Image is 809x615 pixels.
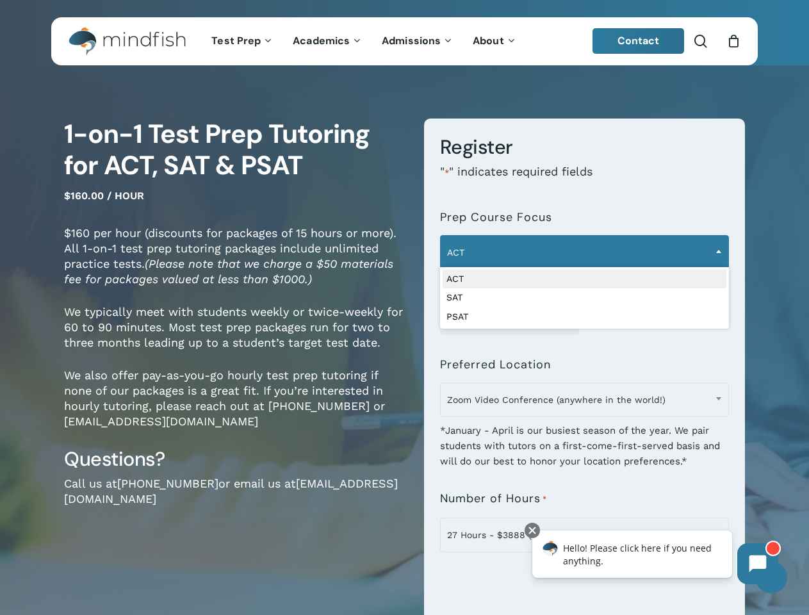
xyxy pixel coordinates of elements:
[463,36,527,47] a: About
[64,257,393,286] em: (Please note that we charge a $50 materials fee for packages valued at less than $1000.)
[293,34,350,47] span: Academics
[64,368,405,447] p: We also offer pay-as-you-go hourly test prep tutoring if none of our packages is a great fit. If ...
[202,36,283,47] a: Test Prep
[441,521,728,548] span: 27 Hours - $3888 (targeting 5+ / 200+ point improvement on ACT / SAT; reg. $4320)
[519,520,791,597] iframe: Chatbot
[592,28,685,54] a: Contact
[440,382,729,417] span: Zoom Video Conference (anywhere in the world!)
[283,36,372,47] a: Academics
[51,17,758,65] header: Main Menu
[64,190,144,202] span: $160.00 / hour
[443,288,726,307] li: SAT
[443,270,726,289] li: ACT
[440,358,551,371] label: Preferred Location
[211,34,261,47] span: Test Prep
[617,34,660,47] span: Contact
[440,235,729,270] span: ACT
[64,119,405,182] h1: 1-on-1 Test Prep Tutoring for ACT, SAT & PSAT
[440,211,552,224] label: Prep Course Focus
[64,304,405,368] p: We typically meet with students weekly or twice-weekly for 60 to 90 minutes. Most test prep packa...
[382,34,441,47] span: Admissions
[440,135,729,160] h3: Register
[440,518,729,552] span: 27 Hours - $3888 (targeting 5+ / 200+ point improvement on ACT / SAT; reg. $4320)
[64,447,405,471] h3: Questions?
[117,477,218,490] a: [PHONE_NUMBER]
[726,34,740,48] a: Cart
[473,34,504,47] span: About
[372,36,463,47] a: Admissions
[440,414,729,469] div: *January - April is our busiest season of the year. We pair students with tutors on a first-come-...
[64,225,405,304] p: $160 per hour (discounts for packages of 15 hours or more). All 1-on-1 test prep tutoring package...
[441,386,728,413] span: Zoom Video Conference (anywhere in the world!)
[441,239,728,266] span: ACT
[443,307,726,327] li: PSAT
[440,164,729,198] p: " " indicates required fields
[202,17,526,65] nav: Main Menu
[440,492,547,506] label: Number of Hours
[64,476,405,524] p: Call us at or email us at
